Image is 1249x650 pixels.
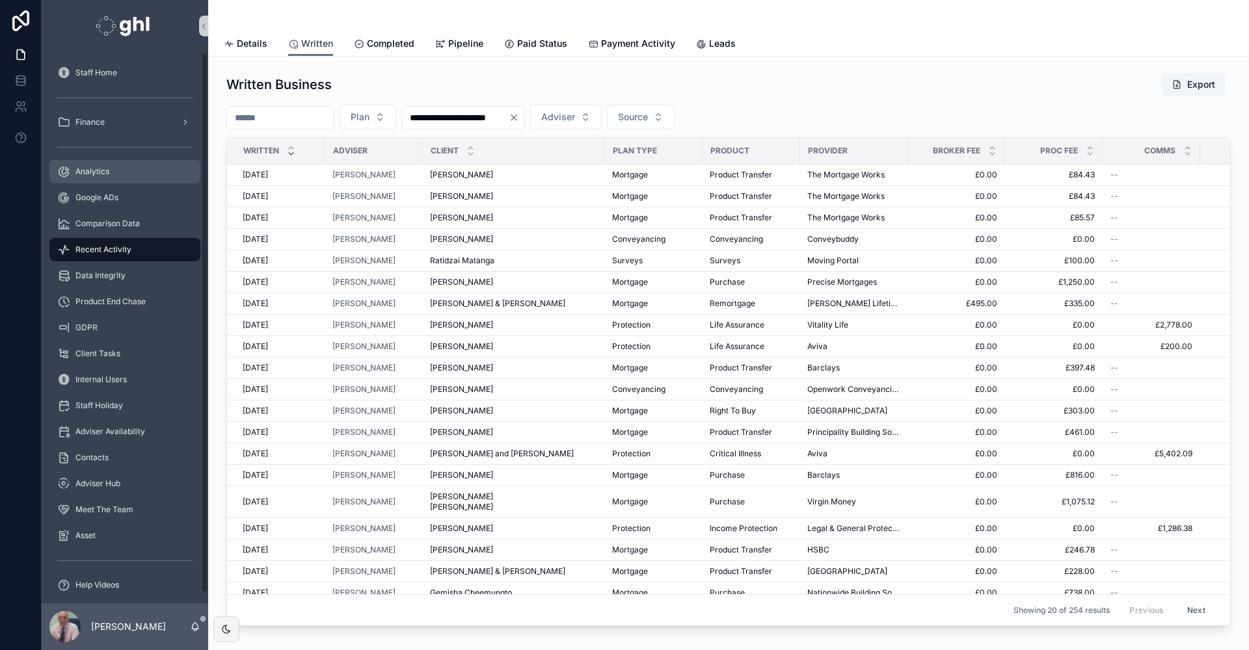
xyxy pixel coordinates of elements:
a: Google ADs [49,186,200,209]
a: Product End Chase [49,290,200,313]
span: £2,778.00 [1110,320,1192,330]
a: Moving Portal [807,255,900,266]
span: Mortgage [612,191,648,201]
span: Remortgage [710,298,755,309]
span: Conveyancing [612,234,665,244]
a: [PERSON_NAME] [430,170,597,180]
a: [PERSON_NAME] [430,427,597,437]
a: [PERSON_NAME] [332,255,414,266]
span: Pipeline [448,37,483,50]
span: Staff Home [75,68,117,78]
span: £461.00 [1013,427,1095,437]
a: £335.00 [1013,298,1095,309]
span: [PERSON_NAME] [332,363,396,373]
span: Purchase [710,277,745,287]
span: £84.43 [1013,191,1095,201]
span: [PERSON_NAME] [430,341,493,352]
a: Adviser Availability [49,420,200,443]
a: [PERSON_NAME] [332,384,414,395]
a: [PERSON_NAME] [332,277,396,287]
a: [DATE] [243,191,317,201]
a: Recent Activity [49,238,200,261]
a: [PERSON_NAME] [332,427,414,437]
a: Surveys [612,255,694,266]
span: Completed [367,37,414,50]
span: Conveybuddy [807,234,859,244]
span: [PERSON_NAME] [332,427,396,437]
span: £0.00 [915,406,997,416]
span: [DATE] [243,234,268,244]
a: [PERSON_NAME] [332,191,396,201]
a: [DATE] [243,384,317,395]
span: [DATE] [243,384,268,395]
a: [DATE] [243,298,317,309]
span: £397.48 [1013,363,1095,373]
span: £0.00 [915,277,997,287]
a: [DATE] [243,427,317,437]
a: Comparison Data [49,212,200,235]
a: £0.00 [915,427,997,437]
a: [GEOGRAPHIC_DATA] [807,406,900,416]
a: Contacts [49,446,200,469]
button: Select Button [530,105,602,129]
a: [PERSON_NAME] [430,320,597,330]
a: [PERSON_NAME] [332,213,414,223]
a: The Mortgage Works [807,191,900,201]
a: Mortgage [612,170,694,180]
a: £0.00 [915,213,997,223]
a: [PERSON_NAME] [332,170,414,180]
button: Export [1161,73,1226,96]
a: £0.00 [1013,320,1095,330]
a: [PERSON_NAME] [430,341,597,352]
a: Conveyancing [612,384,694,395]
a: Product Transfer [710,213,792,223]
a: Product Transfer [710,170,792,180]
a: Principality Building Society [807,427,900,437]
a: -- [1110,213,1192,223]
a: Pipeline [435,32,483,58]
span: [PERSON_NAME] [332,298,396,309]
a: [PERSON_NAME] [332,191,414,201]
a: Mortgage [612,213,694,223]
a: [PERSON_NAME] [332,170,396,180]
a: [DATE] [243,363,317,373]
span: Product Transfer [710,427,772,437]
span: £0.00 [915,170,997,180]
span: Vitality Life [807,320,848,330]
a: £303.00 [1013,406,1095,416]
a: Life Assurance [710,341,792,352]
span: [PERSON_NAME] [332,384,396,395]
span: £0.00 [915,363,997,373]
a: Finance [49,110,200,134]
span: Comparison Data [75,218,140,229]
span: Surveys [612,255,643,266]
a: £0.00 [915,384,997,395]
span: Openwork Conveyancing [807,384,900,395]
a: [PERSON_NAME] & [PERSON_NAME] [430,298,597,309]
span: [DATE] [243,320,268,330]
a: [DATE] [243,277,317,287]
span: Source [618,110,648,123]
a: [PERSON_NAME] [332,406,414,416]
span: [PERSON_NAME] Lifetime [807,298,900,309]
a: [PERSON_NAME] [332,234,396,244]
span: Barclays [807,363,840,373]
a: £0.00 [915,234,997,244]
a: [PERSON_NAME] [332,298,414,309]
a: [PERSON_NAME] [332,406,396,416]
a: Purchase [710,277,792,287]
span: Data Integrity [75,270,126,281]
a: Leads [696,32,736,58]
a: £0.00 [1013,341,1095,352]
a: [PERSON_NAME] [430,406,597,416]
span: Product Transfer [710,170,772,180]
a: Mortgage [612,298,694,309]
span: [PERSON_NAME] [430,406,493,416]
span: £0.00 [915,320,997,330]
img: App logo [96,16,154,36]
